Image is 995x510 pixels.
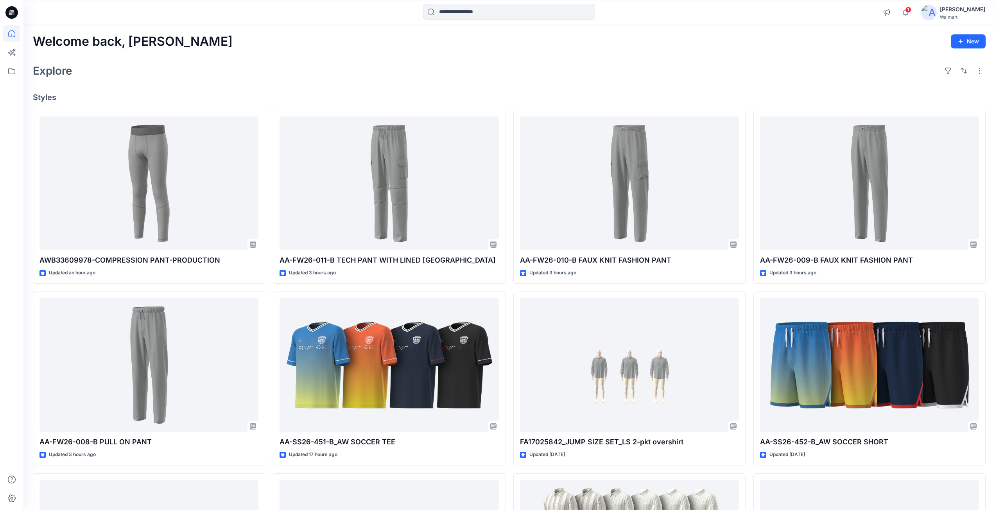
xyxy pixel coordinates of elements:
button: New [951,34,986,48]
p: Updated 3 hours ago [49,451,96,459]
p: Updated 3 hours ago [529,269,576,277]
p: Updated an hour ago [49,269,95,277]
a: AA-FW26-010-B FAUX KNIT FASHION PANT [520,116,739,251]
p: AA-FW26-010-B FAUX KNIT FASHION PANT [520,255,739,266]
p: Updated 17 hours ago [289,451,337,459]
h4: Styles [33,93,986,102]
h2: Explore [33,64,72,77]
h2: Welcome back, [PERSON_NAME] [33,34,233,49]
p: FA17025842_JUMP SIZE SET_LS 2-pkt overshirt [520,437,739,447]
a: AA-FW26-011-B TECH PANT WITH LINED JERSEY [280,116,498,251]
p: AA-FW26-011-B TECH PANT WITH LINED [GEOGRAPHIC_DATA] [280,255,498,266]
span: 1 [905,7,911,13]
p: Updated [DATE] [529,451,565,459]
p: Updated 3 hours ago [289,269,336,277]
p: Updated [DATE] [769,451,805,459]
a: FA17025842_JUMP SIZE SET_LS 2-pkt overshirt [520,298,739,432]
div: Walmart [940,14,985,20]
a: AA-FW26-008-B PULL ON PANT [39,298,258,432]
p: AA-FW26-009-B FAUX KNIT FASHION PANT [760,255,979,266]
img: avatar [921,5,937,20]
p: AA-SS26-452-B_AW SOCCER SHORT [760,437,979,447]
a: AA-FW26-009-B FAUX KNIT FASHION PANT [760,116,979,251]
p: AWB33609978-COMPRESSION PANT-PRODUCTION [39,255,258,266]
a: AA-SS26-451-B_AW SOCCER TEE [280,298,498,432]
p: AA-FW26-008-B PULL ON PANT [39,437,258,447]
a: AA-SS26-452-B_AW SOCCER SHORT [760,298,979,432]
p: AA-SS26-451-B_AW SOCCER TEE [280,437,498,447]
div: [PERSON_NAME] [940,5,985,14]
a: AWB33609978-COMPRESSION PANT-PRODUCTION [39,116,258,251]
p: Updated 3 hours ago [769,269,816,277]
